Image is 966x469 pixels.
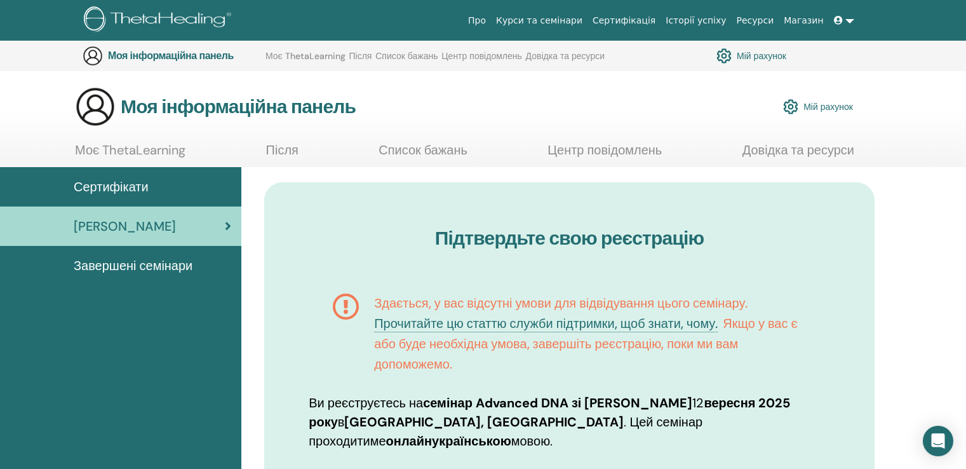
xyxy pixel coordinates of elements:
a: Центр повідомлень [547,142,662,167]
a: Мій рахунок [783,93,853,121]
font: Курси та семінари [496,15,582,25]
font: Магазин [784,15,823,25]
font: українською [432,433,511,449]
font: Після [349,50,372,62]
a: Курси та семінари [491,9,587,32]
a: Список бажань [375,51,438,71]
a: Магазин [779,9,828,32]
font: Моя інформаційна панель [108,49,234,62]
font: Моє ThetaLearning [75,142,185,158]
font: Список бажань [375,50,438,62]
font: [PERSON_NAME] [74,218,176,234]
font: мовою [511,433,550,449]
a: Про [463,9,491,32]
font: Мій рахунок [737,51,786,62]
font: Список бажань [379,142,467,158]
font: Мій рахунок [803,102,853,113]
font: Сертифікація [593,15,655,25]
a: Прочитайте цю статтю служби підтримки, щоб знати, чому. [374,315,718,332]
font: Про [468,15,486,25]
font: Ресурси [737,15,774,25]
img: logo.png [84,6,236,35]
a: Сертифікація [587,9,661,32]
a: Моє ThetaLearning [265,51,345,71]
font: . Цей семінар проходитиме [309,414,702,449]
font: Довідка та ресурси [526,50,605,62]
a: Довідка та ресурси [742,142,854,167]
a: Центр повідомлень [441,51,522,71]
a: Історії успіху [661,9,731,32]
font: Центр повідомлень [441,50,522,62]
a: Список бажань [379,142,467,167]
a: Після [349,51,372,71]
img: cog.svg [716,45,732,67]
img: generic-user-icon.jpg [75,86,116,127]
font: Завершені семінари [74,257,192,274]
font: Центр повідомлень [547,142,662,158]
font: Моя інформаційна панель [121,94,356,119]
font: . [550,433,553,449]
font: Моє ThetaLearning [265,50,345,62]
font: 12 [692,395,704,411]
font: семінар Advanced DNA зі [PERSON_NAME] [423,395,692,411]
font: вересня 2025 року [309,395,790,430]
a: Після [266,142,299,167]
img: generic-user-icon.jpg [83,46,103,66]
font: в [338,414,345,430]
font: Історії успіху [666,15,726,25]
font: Ви реєструєтесь на [309,395,423,411]
font: Сертифікати [74,179,149,195]
font: Підтвердьте свою реєстрацію [435,226,704,250]
font: Довідка та ресурси [742,142,854,158]
font: Якщо у вас є або буде необхідна умова, завершіть реєстрацію, поки ми вам допоможемо. [374,315,798,372]
a: Мій рахунок [716,45,786,67]
a: Моє ThetaLearning [75,142,185,167]
font: [GEOGRAPHIC_DATA], [GEOGRAPHIC_DATA] [344,414,624,430]
font: Після [266,142,299,158]
img: cog.svg [783,96,798,118]
a: Довідка та ресурси [526,51,605,71]
div: Open Intercom Messenger [923,426,953,456]
font: Здається, у вас відсутні умови для відвідування цього семінару. [374,295,748,311]
font: онлайн [386,433,433,449]
a: Ресурси [732,9,779,32]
